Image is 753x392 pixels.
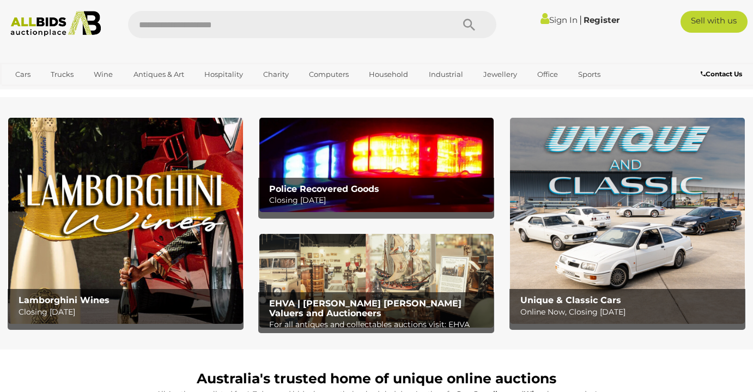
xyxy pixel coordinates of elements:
a: Charity [256,65,296,83]
b: Police Recovered Goods [269,184,379,194]
img: Allbids.com.au [5,11,106,37]
b: Contact Us [701,70,742,78]
a: Antiques & Art [126,65,191,83]
a: Sports [571,65,608,83]
b: Lamborghini Wines [19,295,110,305]
a: EHVA | Evans Hastings Valuers and Auctioneers EHVA | [PERSON_NAME] [PERSON_NAME] Valuers and Auct... [259,234,494,328]
a: Sign In [541,15,578,25]
a: Contact Us [701,68,745,80]
a: Jewellery [476,65,524,83]
a: Cars [8,65,38,83]
p: Closing [DATE] [19,305,238,319]
a: Wine [87,65,120,83]
span: | [579,14,582,26]
a: Hospitality [197,65,250,83]
a: Industrial [422,65,470,83]
a: Household [362,65,415,83]
img: EHVA | Evans Hastings Valuers and Auctioneers [259,234,494,328]
a: Police Recovered Goods Police Recovered Goods Closing [DATE] [259,118,494,212]
p: For all antiques and collectables auctions visit: EHVA [269,318,489,331]
a: Sell with us [681,11,748,33]
a: Register [584,15,620,25]
img: Unique & Classic Cars [510,118,745,323]
a: Trucks [44,65,81,83]
img: Lamborghini Wines [8,118,243,323]
b: Unique & Classic Cars [520,295,621,305]
a: Lamborghini Wines Lamborghini Wines Closing [DATE] [8,118,243,323]
p: Closing [DATE] [269,194,489,207]
button: Search [442,11,496,38]
h1: Australia's trusted home of unique online auctions [14,371,739,387]
a: Office [530,65,565,83]
p: Online Now, Closing [DATE] [520,305,740,319]
a: [GEOGRAPHIC_DATA] [8,83,100,101]
img: Police Recovered Goods [259,118,494,212]
a: Unique & Classic Cars Unique & Classic Cars Online Now, Closing [DATE] [510,118,745,323]
a: Computers [302,65,356,83]
b: EHVA | [PERSON_NAME] [PERSON_NAME] Valuers and Auctioneers [269,298,461,318]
